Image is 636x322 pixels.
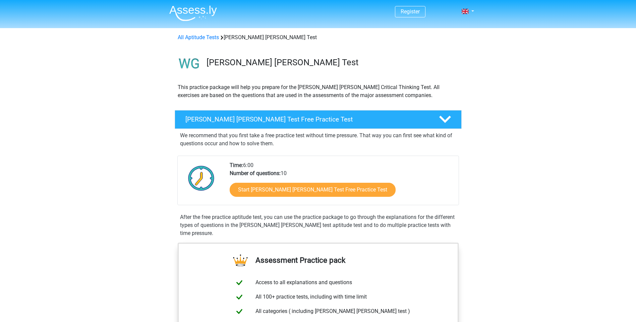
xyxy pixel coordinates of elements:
[225,161,458,205] div: 6:00 10
[169,5,217,21] img: Assessly
[184,161,218,195] img: Clock
[180,132,456,148] p: We recommend that you first take a free practice test without time pressure. That way you can fir...
[178,83,459,99] p: This practice package will help you prepare for the [PERSON_NAME] [PERSON_NAME] Critical Thinking...
[178,34,219,41] a: All Aptitude Tests
[175,50,204,78] img: watson glaser test
[230,162,243,168] b: Time:
[230,170,281,176] b: Number of questions:
[175,33,461,42] div: [PERSON_NAME] [PERSON_NAME] Test
[401,8,420,15] a: Register
[177,213,459,237] div: After the free practice aptitude test, you can use the practice package to go through the explana...
[207,57,456,68] h3: [PERSON_NAME] [PERSON_NAME] Test
[185,115,428,123] h4: [PERSON_NAME] [PERSON_NAME] Test Free Practice Test
[172,110,464,129] a: [PERSON_NAME] [PERSON_NAME] Test Free Practice Test
[230,183,396,197] a: Start [PERSON_NAME] [PERSON_NAME] Test Free Practice Test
